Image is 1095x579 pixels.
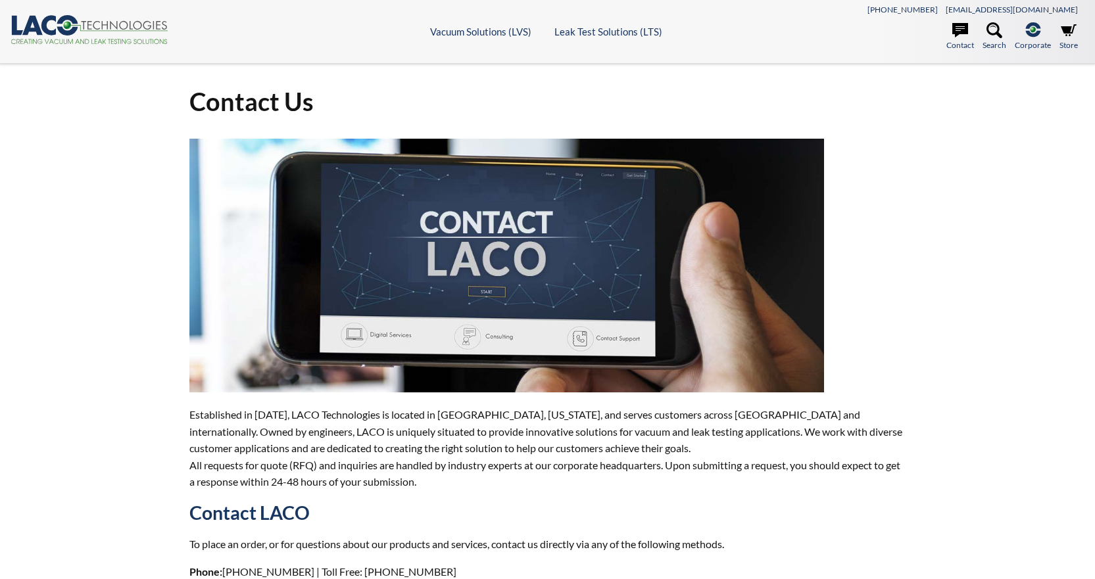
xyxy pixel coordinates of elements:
[189,565,222,578] strong: Phone:
[1059,22,1078,51] a: Store
[867,5,938,14] a: [PHONE_NUMBER]
[946,22,974,51] a: Contact
[554,26,662,37] a: Leak Test Solutions (LTS)
[430,26,531,37] a: Vacuum Solutions (LVS)
[983,22,1006,51] a: Search
[189,85,906,118] h1: Contact Us
[189,501,310,524] strong: Contact LACO
[189,406,906,490] p: Established in [DATE], LACO Technologies is located in [GEOGRAPHIC_DATA], [US_STATE], and serves ...
[1015,39,1051,51] span: Corporate
[189,536,906,553] p: To place an order, or for questions about our products and services, contact us directly via any ...
[946,5,1078,14] a: [EMAIL_ADDRESS][DOMAIN_NAME]
[189,139,824,392] img: ContactUs.jpg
